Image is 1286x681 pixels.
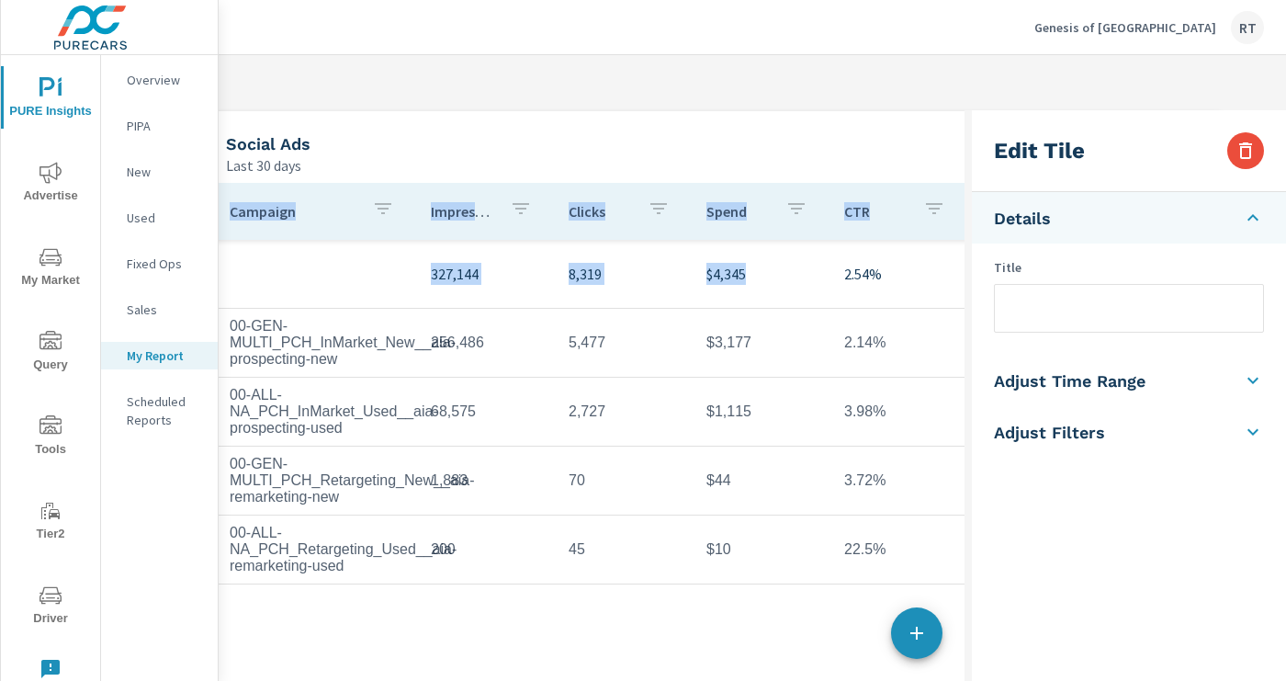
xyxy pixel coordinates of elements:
[416,320,554,366] td: 256,486
[554,389,692,435] td: 2,727
[127,209,203,227] p: Used
[994,135,1085,166] h3: Edit Tile
[226,134,310,153] h5: Social Ads
[215,372,416,451] td: 00-ALL-NA_PCH_InMarket_Used__aia-prospecting-used
[101,342,218,369] div: My Report
[101,296,218,323] div: Sales
[101,112,218,140] div: PIPA
[706,263,815,285] p: $4,345
[6,162,95,207] span: Advertise
[230,202,357,221] p: Campaign
[101,204,218,232] div: Used
[994,422,1105,443] h5: Adjust Filters
[6,585,95,630] span: Driver
[127,346,203,365] p: My Report
[431,202,495,221] p: Impressions
[6,331,95,376] span: Query
[6,77,95,122] span: PURE Insights
[127,163,203,181] p: New
[994,258,1264,277] p: Title
[127,117,203,135] p: PIPA
[829,458,967,504] td: 3.72%
[994,208,1051,229] h5: Details
[416,527,554,573] td: 200
[554,320,692,366] td: 5,477
[554,458,692,504] td: 70
[994,370,1145,392] h5: Adjust Time Range
[829,527,967,573] td: 22.5%
[6,415,95,460] span: Tools
[829,320,967,366] td: 2.14%
[569,263,677,285] p: 8,319
[226,154,301,176] p: Last 30 days
[101,158,218,186] div: New
[101,66,218,94] div: Overview
[215,510,416,589] td: 00-ALL-NA_PCH_Retargeting_Used__aia-remarketing-used
[127,71,203,89] p: Overview
[416,389,554,435] td: 68,575
[706,202,771,221] p: Spend
[692,458,829,504] td: $44
[829,389,967,435] td: 3.98%
[569,202,633,221] p: Clicks
[692,320,829,366] td: $3,177
[127,301,203,319] p: Sales
[101,250,218,278] div: Fixed Ops
[127,392,203,429] p: Scheduled Reports
[431,263,539,285] p: 327,144
[1231,11,1264,44] div: RT
[6,246,95,291] span: My Market
[554,527,692,573] td: 45
[6,500,95,545] span: Tier2
[215,441,416,520] td: 00-GEN-MULTI_PCH_Retargeting_New__aia-remarketing-new
[844,202,908,221] p: CTR
[1034,19,1216,36] p: Genesis of [GEOGRAPHIC_DATA]
[127,255,203,273] p: Fixed Ops
[101,388,218,434] div: Scheduled Reports
[844,263,953,285] p: 2.54%
[215,303,416,382] td: 00-GEN-MULTI_PCH_InMarket_New__aia-prospecting-new
[692,389,829,435] td: $1,115
[416,458,554,504] td: 1,883
[692,527,829,573] td: $10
